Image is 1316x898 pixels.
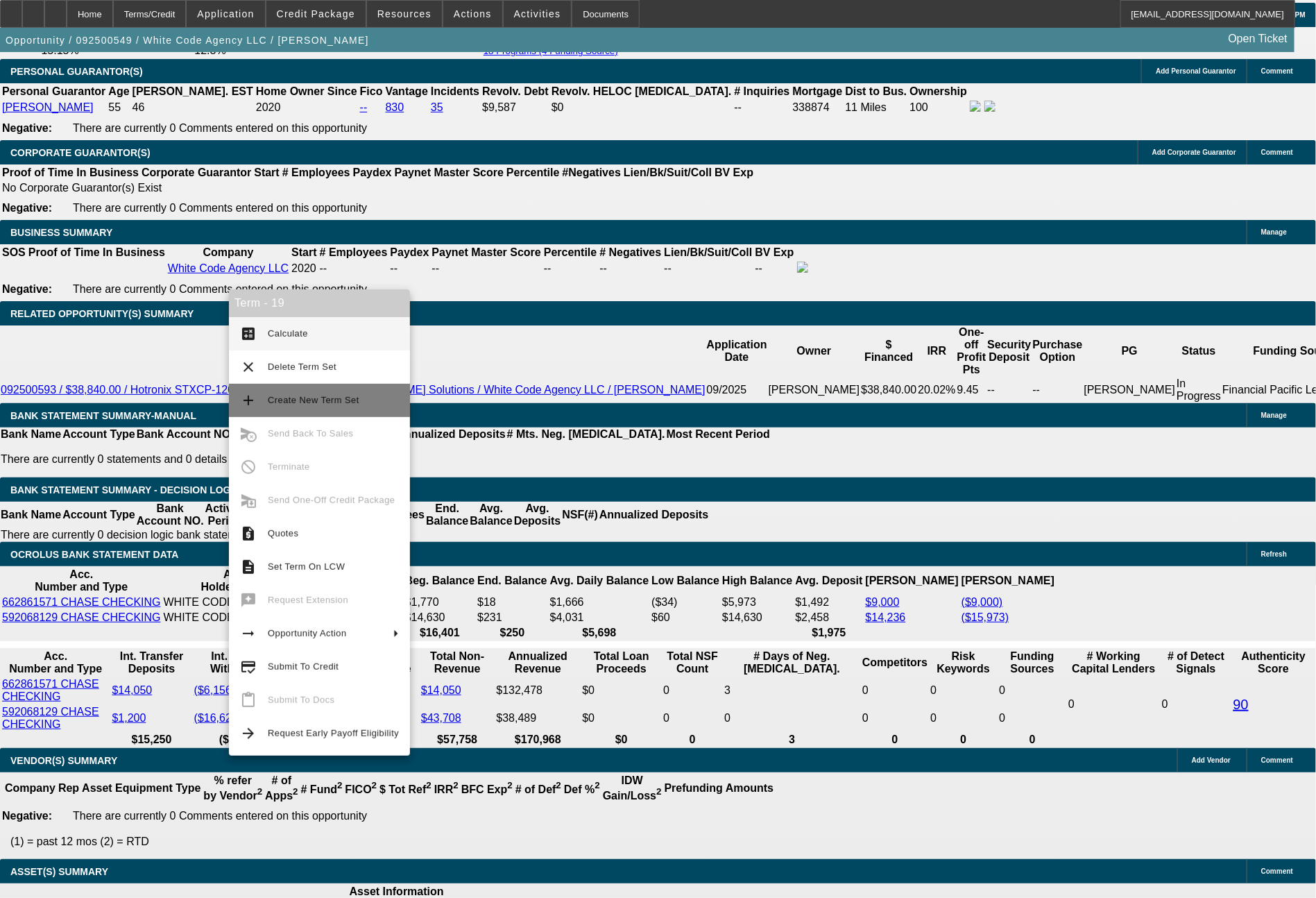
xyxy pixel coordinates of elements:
[2,122,52,134] b: Negative:
[930,705,997,731] td: 0
[506,167,559,178] b: Percentile
[733,100,790,115] td: --
[58,782,79,794] b: Rep
[477,568,547,594] th: End. Balance
[277,8,355,19] span: Credit Package
[240,392,257,409] mat-icon: add
[1233,650,1315,676] th: Authenticity Score
[797,262,808,273] img: facebook-icon.png
[724,650,860,676] th: # Days of Neg. [MEDICAL_DATA].
[434,783,459,795] b: IRR
[62,502,136,528] th: Account Type
[581,733,661,747] th: $0
[205,502,246,528] th: Activity Period
[203,774,262,802] b: % refer by Vendor
[10,549,178,560] span: OCROLUS BANK STATEMENT DATA
[111,650,191,676] th: Int. Transfer Deposits
[862,677,928,704] td: 0
[1,384,706,396] a: 092500593 / $38,840.00 / Hotronix STXCP-120 360 IQ Cap Press / [PERSON_NAME] Solutions / White Co...
[909,85,967,97] b: Ownership
[846,85,907,97] b: Dist to Bus.
[998,677,1066,704] td: 0
[515,783,561,795] b: # of Def
[240,325,257,342] mat-icon: calculate
[168,262,289,274] a: White Code Agency LLC
[1,650,110,676] th: Acc. Number and Type
[10,410,196,421] span: BANK STATEMENT SUMMARY-MANUAL
[706,325,768,377] th: Application Date
[768,325,861,377] th: Owner
[73,122,367,134] span: There are currently 0 Comments entered on this opportunity
[507,781,512,791] sup: 2
[425,502,469,528] th: End. Balance
[254,167,279,178] b: Start
[377,8,431,19] span: Resources
[1261,756,1293,764] span: Comment
[320,262,327,274] span: --
[984,101,995,112] img: linkedin-icon.png
[112,684,152,696] a: $14,050
[73,283,367,295] span: There are currently 0 Comments entered on this opportunity
[360,101,368,113] a: --
[1084,377,1177,403] td: [PERSON_NAME]
[10,227,112,238] span: BUSINESS SUMMARY
[432,246,541,258] b: Paynet Master Score
[544,262,597,275] div: --
[514,8,561,19] span: Activities
[986,377,1032,403] td: --
[724,677,860,704] td: 3
[715,167,753,178] b: BV Exp
[432,262,541,275] div: --
[595,781,599,791] sup: 2
[860,325,917,377] th: $ Financed
[112,712,146,724] a: $1,200
[421,712,461,724] a: $43,708
[353,167,392,178] b: Paydex
[957,325,987,377] th: One-off Profit Pts
[917,377,956,403] td: 20.02%
[998,705,1066,731] td: 0
[265,774,298,802] b: # of Apps
[794,568,863,594] th: Avg. Deposit
[862,705,928,731] td: 0
[268,395,359,405] span: Create New Term Set
[132,100,254,115] td: 46
[754,261,794,276] td: --
[599,246,661,258] b: # Negatives
[664,246,752,258] b: Lien/Bk/Suit/Coll
[1,453,770,466] p: There are currently 0 statements and 0 details entered on this opportunity
[794,611,863,625] td: $2,458
[136,502,205,528] th: Bank Account NO.
[865,568,959,594] th: [PERSON_NAME]
[1176,377,1222,403] td: In Progress
[986,325,1032,377] th: Security Deposit
[240,725,257,742] mat-icon: arrow_forward
[291,261,317,276] td: 2020
[755,246,794,258] b: BV Exp
[656,787,661,797] sup: 2
[504,1,572,27] button: Activities
[2,611,161,623] a: 592068129 CHASE CHECKING
[282,167,350,178] b: # Employees
[552,85,732,97] b: Revolv. HELOC [MEDICAL_DATA].
[301,783,343,795] b: # Fund
[268,661,339,672] span: Submit To Credit
[721,595,793,609] td: $5,973
[1032,325,1084,377] th: Purchase Option
[194,733,293,747] th: ($22,776)
[420,650,495,676] th: Total Non-Revenue
[2,85,105,97] b: Personal Guarantor
[1261,67,1293,75] span: Comment
[404,595,475,609] td: $1,770
[909,100,968,115] td: 100
[1068,698,1075,710] span: 0
[962,611,1009,623] a: ($15,973)
[360,85,383,97] b: Fico
[549,568,650,594] th: Avg. Daily Balance
[431,101,443,113] a: 35
[389,261,429,276] td: --
[477,595,547,609] td: $18
[581,650,661,676] th: Total Loan Proceeds
[386,85,428,97] b: Vantage
[194,650,293,676] th: Int. Transfer Withdrawals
